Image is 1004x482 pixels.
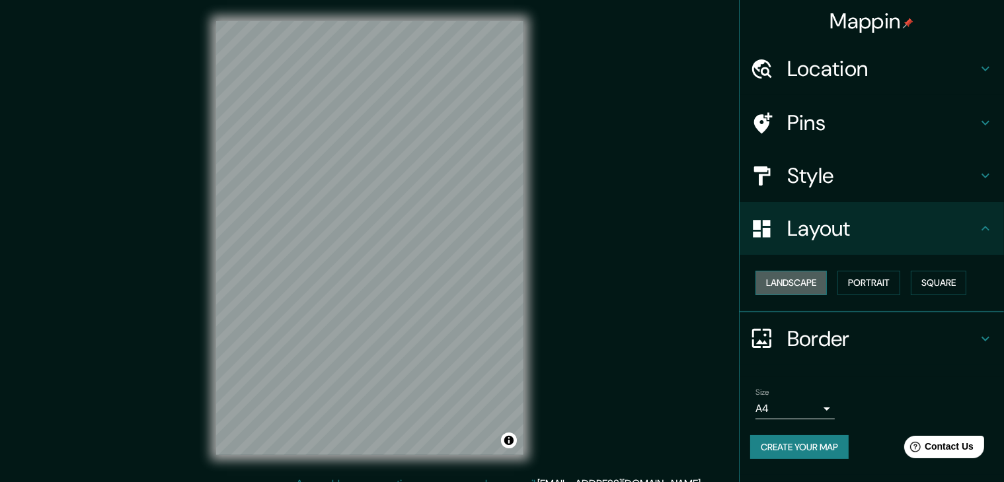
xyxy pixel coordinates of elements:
button: Create your map [750,435,849,460]
div: Location [740,42,1004,95]
div: Layout [740,202,1004,255]
button: Square [911,271,966,295]
button: Toggle attribution [501,432,517,448]
div: Pins [740,96,1004,149]
h4: Border [787,326,978,352]
div: Style [740,149,1004,202]
canvas: Map [216,21,523,455]
div: Border [740,312,1004,365]
iframe: Help widget launcher [886,430,989,467]
img: pin-icon.png [903,18,913,28]
label: Size [755,386,769,397]
h4: Pins [787,110,978,136]
h4: Layout [787,215,978,242]
h4: Style [787,162,978,189]
button: Portrait [837,271,900,295]
h4: Mappin [830,8,914,34]
button: Landscape [755,271,827,295]
div: A4 [755,398,835,419]
h4: Location [787,55,978,82]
